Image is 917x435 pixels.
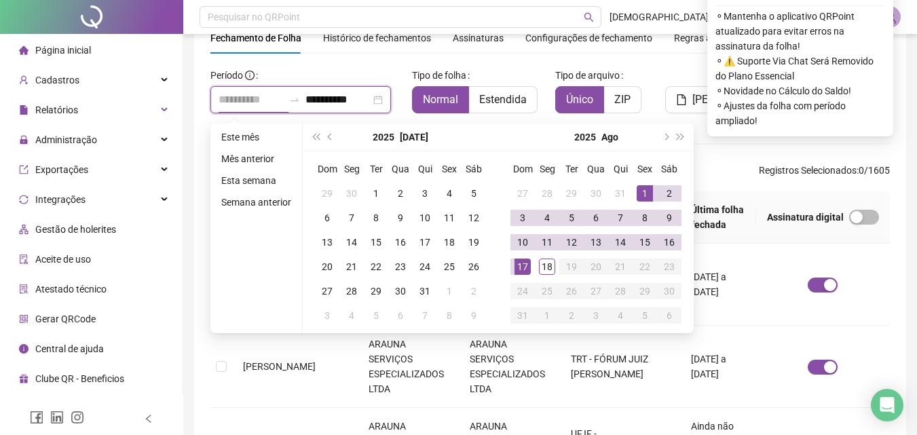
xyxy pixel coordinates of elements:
[715,9,885,54] span: ⚬ Mantenha o aplicativo QRPoint atualizado para evitar erros na assinatura da folha!
[563,259,580,275] div: 19
[584,181,608,206] td: 2025-07-30
[466,185,482,202] div: 5
[413,303,437,328] td: 2025-08-07
[19,314,29,324] span: qrcode
[315,181,339,206] td: 2025-06-29
[466,259,482,275] div: 26
[612,259,629,275] div: 21
[462,230,486,254] td: 2025-07-19
[715,98,885,128] span: ⚬ Ajustes da folha com período ampliado!
[466,234,482,250] div: 19
[364,303,388,328] td: 2025-08-05
[525,33,652,43] span: Configurações de fechamento
[466,307,482,324] div: 9
[588,185,604,202] div: 30
[539,210,555,226] div: 4
[413,230,437,254] td: 2025-07-17
[339,181,364,206] td: 2025-06-30
[19,284,29,294] span: solution
[566,93,593,106] span: Único
[413,181,437,206] td: 2025-07-03
[657,181,681,206] td: 2025-08-02
[437,181,462,206] td: 2025-07-04
[315,279,339,303] td: 2025-07-27
[388,303,413,328] td: 2025-08-06
[657,230,681,254] td: 2025-08-16
[601,124,618,151] button: month panel
[612,210,629,226] div: 7
[441,307,457,324] div: 8
[637,185,653,202] div: 1
[19,135,29,145] span: lock
[368,234,384,250] div: 15
[657,206,681,230] td: 2025-08-09
[608,157,633,181] th: Qui
[144,414,153,423] span: left
[216,194,297,210] li: Semana anterior
[19,105,29,115] span: file
[462,157,486,181] th: Sáb
[441,283,457,299] div: 1
[364,279,388,303] td: 2025-07-29
[441,234,457,250] div: 18
[637,307,653,324] div: 5
[466,210,482,226] div: 12
[539,259,555,275] div: 18
[514,234,531,250] div: 10
[315,206,339,230] td: 2025-07-06
[19,45,29,55] span: home
[610,10,781,24] span: [DEMOGRAPHIC_DATA][PERSON_NAME]
[665,86,785,113] button: [PERSON_NAME]
[584,303,608,328] td: 2025-09-03
[437,230,462,254] td: 2025-07-18
[588,234,604,250] div: 13
[417,259,433,275] div: 24
[633,254,657,279] td: 2025-08-22
[441,185,457,202] div: 4
[510,254,535,279] td: 2025-08-17
[588,210,604,226] div: 6
[680,191,756,244] th: Última folha fechada
[661,210,677,226] div: 9
[417,307,433,324] div: 7
[343,234,360,250] div: 14
[441,210,457,226] div: 11
[871,389,903,421] div: Open Intercom Messenger
[19,254,29,264] span: audit
[392,234,409,250] div: 16
[559,206,584,230] td: 2025-08-05
[479,93,527,106] span: Estendida
[584,254,608,279] td: 2025-08-20
[319,283,335,299] div: 27
[35,75,79,86] span: Cadastros
[514,185,531,202] div: 27
[510,279,535,303] td: 2025-08-24
[539,307,555,324] div: 1
[661,259,677,275] div: 23
[392,259,409,275] div: 23
[35,105,78,115] span: Relatórios
[637,259,653,275] div: 22
[392,307,409,324] div: 6
[608,230,633,254] td: 2025-08-14
[657,279,681,303] td: 2025-08-30
[608,254,633,279] td: 2025-08-21
[559,279,584,303] td: 2025-08-26
[35,45,91,56] span: Página inicial
[339,254,364,279] td: 2025-07-21
[368,210,384,226] div: 8
[19,75,29,85] span: user-add
[19,165,29,174] span: export
[559,303,584,328] td: 2025-09-02
[588,307,604,324] div: 3
[657,254,681,279] td: 2025-08-23
[510,303,535,328] td: 2025-08-31
[560,326,679,408] td: TRT - FÓRUM JUIZ [PERSON_NAME]
[510,181,535,206] td: 2025-07-27
[563,210,580,226] div: 5
[315,230,339,254] td: 2025-07-13
[584,279,608,303] td: 2025-08-27
[35,254,91,265] span: Aceite de uso
[584,206,608,230] td: 2025-08-06
[35,164,88,175] span: Exportações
